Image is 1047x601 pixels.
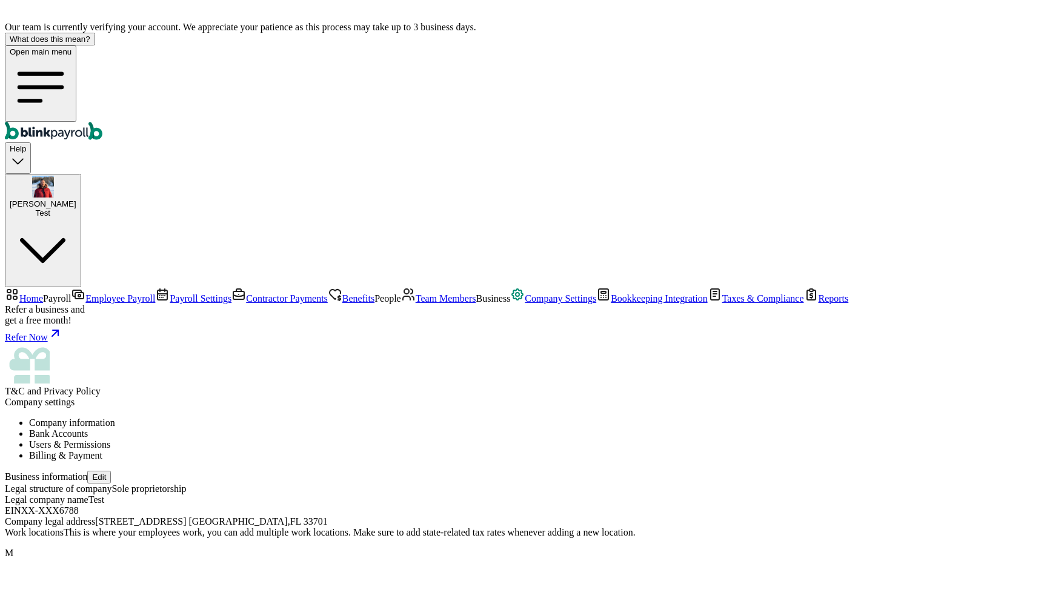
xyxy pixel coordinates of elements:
span: Taxes & Compliance [722,293,804,304]
a: Contractor Payments [231,293,328,304]
span: Employee Payroll [85,293,155,304]
span: EIN [5,505,21,516]
span: Business information [5,471,87,482]
iframe: Chat Widget [839,470,1047,601]
a: Employee Payroll [71,293,155,304]
span: Team Members [416,293,476,304]
div: Refer a business and get a free month! [5,304,1042,326]
a: Benefits [328,293,374,304]
button: Edit [87,471,111,483]
span: Payroll Settings [170,293,231,304]
span: [PERSON_NAME] [10,199,76,208]
nav: Sidebar [5,287,1042,397]
a: Bookkeeping Integration [596,293,708,304]
a: Refer Now [5,326,1042,343]
span: Business [476,293,510,304]
span: Test [88,494,104,505]
div: Our team is currently verifying your account. We appreciate your patience as this process may tak... [5,22,1042,33]
button: [PERSON_NAME]Test [5,174,81,288]
div: Test [10,208,76,217]
a: Reports [804,293,849,304]
span: Work locations [5,527,64,537]
span: Reports [819,293,849,304]
li: Bank Accounts [29,428,1042,439]
span: Company legal address [5,516,95,526]
button: Help [5,142,31,173]
span: T&C [5,386,25,396]
a: Home [5,293,43,304]
span: Home [19,293,43,304]
span: Company settings [5,397,75,407]
span: Payroll [43,293,71,304]
span: Bookkeeping Integration [611,293,708,304]
a: Taxes & Compliance [708,293,804,304]
span: Legal company name [5,494,88,505]
a: Payroll Settings [155,293,231,304]
li: Company information [29,417,1042,428]
li: Billing & Payment [29,450,1042,461]
span: Help [10,144,26,153]
button: What does this mean? [5,33,95,45]
p: M [5,548,1042,559]
span: Company Settings [525,293,596,304]
span: and [5,386,101,396]
nav: Global [5,45,1042,142]
span: This is where your employees work, you can add multiple work locations. Make sure to add state-re... [64,527,636,537]
a: Team Members [401,293,476,304]
span: Benefits [342,293,374,304]
span: [STREET_ADDRESS] [GEOGRAPHIC_DATA] , FL 33701 [95,516,327,526]
li: Users & Permissions [29,439,1042,450]
span: Privacy Policy [44,386,101,396]
a: Company Settings [510,293,596,304]
span: Sole proprietorship [111,483,186,494]
div: What does this mean? [10,35,90,44]
span: Legal structure of company [5,483,111,494]
span: XX-XXX6788 [21,505,79,516]
button: Open main menu [5,45,76,122]
span: Open main menu [10,47,71,56]
span: People [374,293,401,304]
span: Contractor Payments [246,293,328,304]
